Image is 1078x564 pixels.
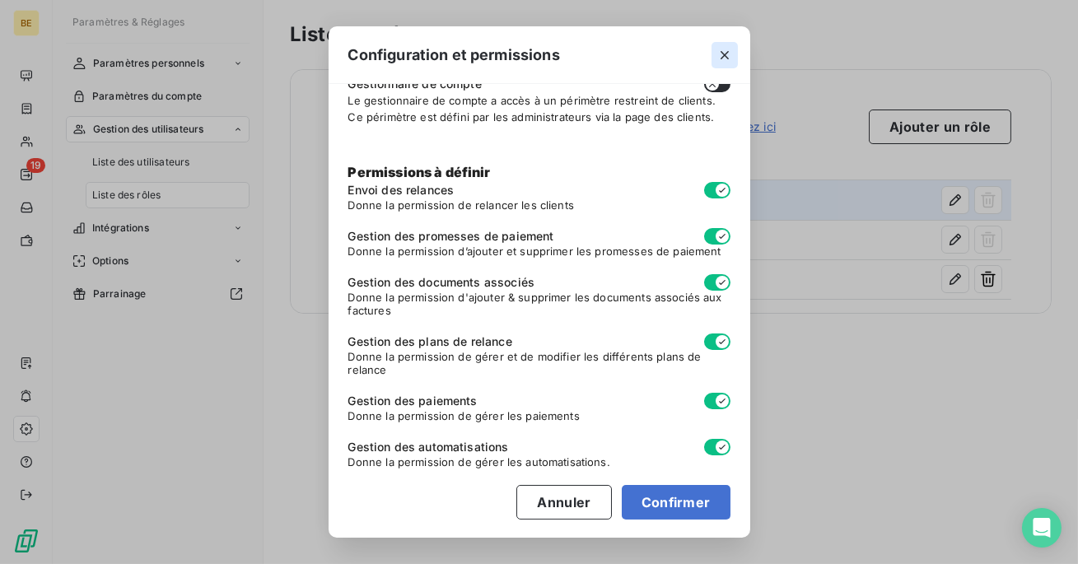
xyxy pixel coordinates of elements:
[348,274,535,291] span: Gestion des documents associés
[348,291,730,317] span: Donne la permission d'ajouter & supprimer les documents associés aux factures
[348,198,730,212] span: Donne la permission de relancer les clients
[348,333,512,350] span: Gestion des plans de relance
[348,164,491,180] span: Permissions à définir
[348,350,730,376] span: Donne la permission de gérer et de modifier les différents plans de relance
[348,393,478,409] span: Gestion des paiements
[516,485,611,520] button: Annuler
[1022,508,1062,548] div: Open Intercom Messenger
[348,94,716,124] span: Le gestionnaire de compte a accès à un périmètre restreint de clients. Ce périmètre est défini pa...
[348,439,509,455] span: Gestion des automatisations
[348,409,730,422] span: Donne la permission de gérer les paiements
[348,44,560,66] span: Configuration et permissions
[622,485,730,520] button: Confirmer
[348,455,730,468] span: Donne la permission de gérer les automatisations.
[348,182,455,198] span: Envoi des relances
[348,228,554,245] span: Gestion des promesses de paiement
[348,245,730,258] span: Donne la permission d’ajouter et supprimer les promesses de paiement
